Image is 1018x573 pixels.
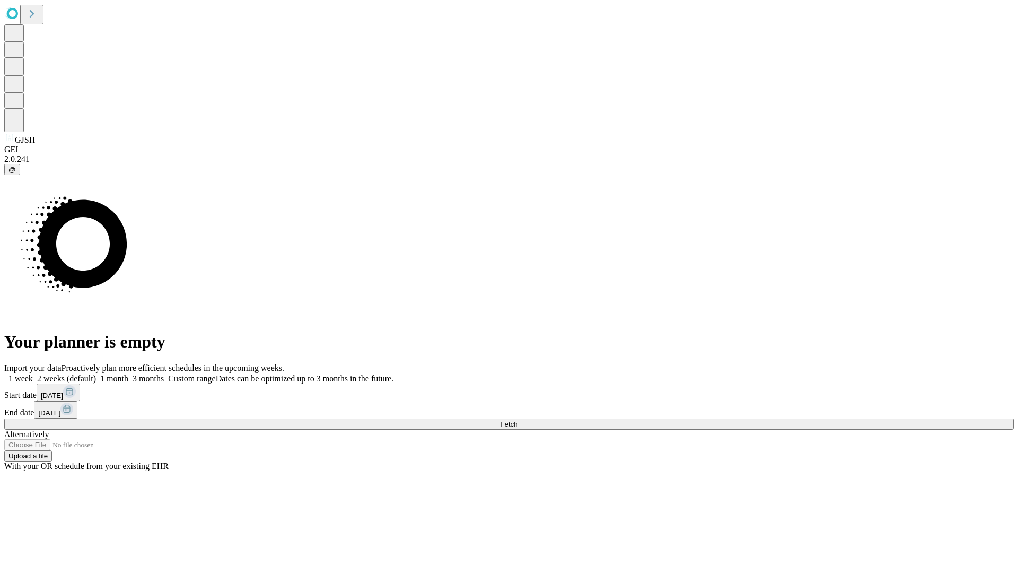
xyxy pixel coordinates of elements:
span: [DATE] [38,409,60,417]
span: Fetch [500,420,517,428]
span: 2 weeks (default) [37,374,96,383]
span: 1 week [8,374,33,383]
div: End date [4,401,1014,419]
span: [DATE] [41,392,63,400]
span: With your OR schedule from your existing EHR [4,462,169,471]
span: Import your data [4,363,62,372]
span: Alternatively [4,430,49,439]
span: Custom range [168,374,215,383]
span: GJSH [15,135,35,144]
div: Start date [4,384,1014,401]
span: Dates can be optimized up to 3 months in the future. [216,374,393,383]
div: GEI [4,145,1014,154]
button: Upload a file [4,450,52,462]
button: @ [4,164,20,175]
button: [DATE] [34,401,77,419]
div: 2.0.241 [4,154,1014,164]
h1: Your planner is empty [4,332,1014,352]
button: [DATE] [37,384,80,401]
span: @ [8,166,16,173]
span: Proactively plan more efficient schedules in the upcoming weeks. [62,363,284,372]
button: Fetch [4,419,1014,430]
span: 3 months [133,374,164,383]
span: 1 month [100,374,128,383]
